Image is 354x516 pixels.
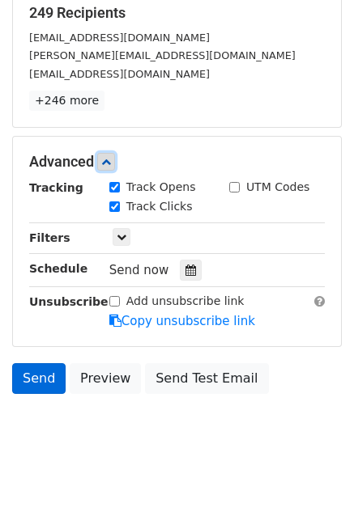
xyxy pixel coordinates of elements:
[29,32,210,44] small: [EMAIL_ADDRESS][DOMAIN_NAME]
[29,181,83,194] strong: Tracking
[126,179,196,196] label: Track Opens
[12,363,66,394] a: Send
[126,198,193,215] label: Track Clicks
[29,4,325,22] h5: 249 Recipients
[70,363,141,394] a: Preview
[109,263,169,277] span: Send now
[29,68,210,80] small: [EMAIL_ADDRESS][DOMAIN_NAME]
[246,179,309,196] label: UTM Codes
[29,49,296,61] small: [PERSON_NAME][EMAIL_ADDRESS][DOMAIN_NAME]
[29,231,70,244] strong: Filters
[29,262,87,275] strong: Schedule
[109,314,255,328] a: Copy unsubscribe link
[29,295,109,308] strong: Unsubscribe
[145,363,268,394] a: Send Test Email
[29,153,325,171] h5: Advanced
[126,293,245,310] label: Add unsubscribe link
[273,438,354,516] iframe: Chat Widget
[29,91,104,111] a: +246 more
[273,438,354,516] div: Widget de chat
